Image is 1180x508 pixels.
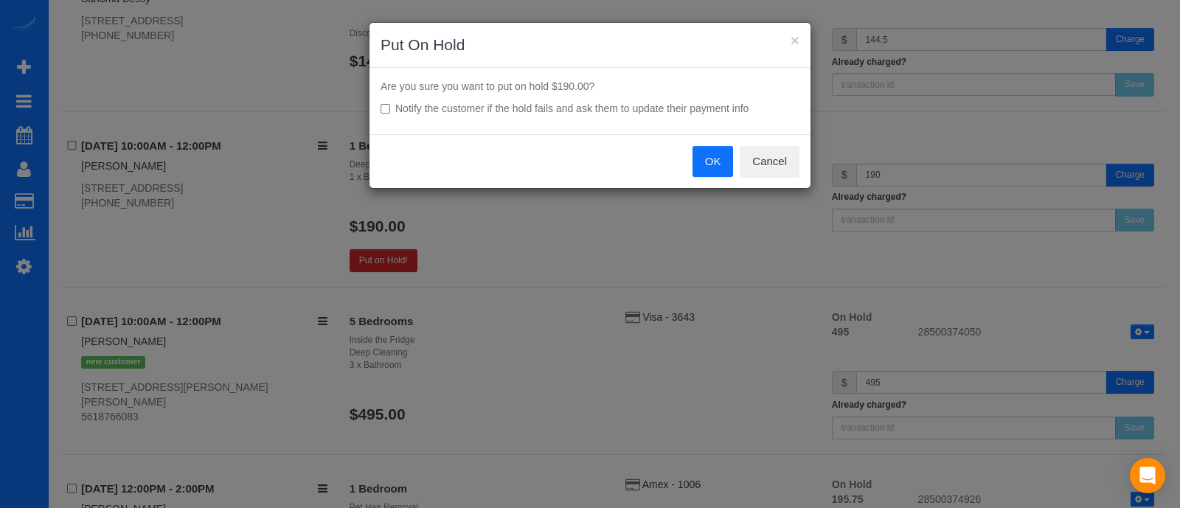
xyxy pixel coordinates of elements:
button: × [791,32,799,48]
span: Are you sure you want to put on hold $190.00? [381,80,594,92]
h3: Put On Hold [381,34,799,56]
button: Cancel [740,146,799,177]
button: OK [693,146,734,177]
label: Notify the customer if the hold fails and ask them to update their payment info [381,101,799,116]
div: Open Intercom Messenger [1130,458,1165,493]
sui-modal: Put On Hold [369,23,811,188]
input: Notify the customer if the hold fails and ask them to update their payment info [381,104,390,114]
